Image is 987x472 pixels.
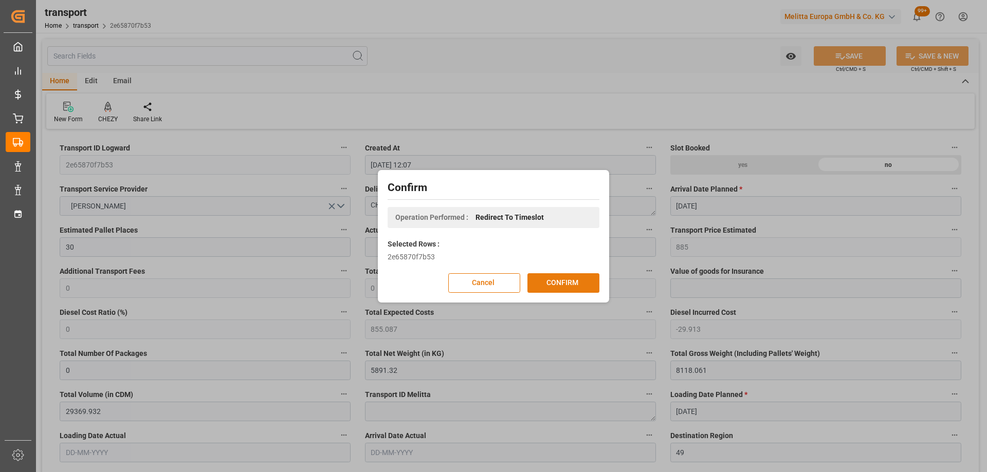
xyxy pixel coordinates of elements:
[448,273,520,293] button: Cancel
[476,212,544,223] span: Redirect To Timeslot
[395,212,468,223] span: Operation Performed :
[527,273,599,293] button: CONFIRM
[388,252,599,262] div: 2e65870f7b53
[388,180,599,196] h2: Confirm
[388,239,440,250] label: Selected Rows :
